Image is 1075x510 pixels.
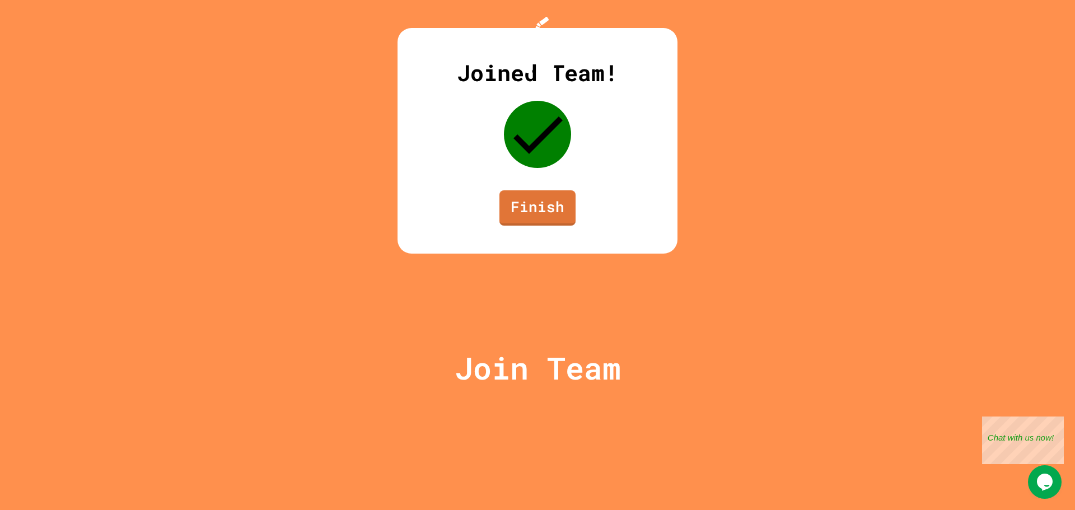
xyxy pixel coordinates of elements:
iframe: chat widget [982,417,1064,464]
a: Finish [499,190,576,226]
p: Join Team [455,345,621,391]
iframe: chat widget [1028,465,1064,499]
img: Logo.svg [515,17,560,73]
